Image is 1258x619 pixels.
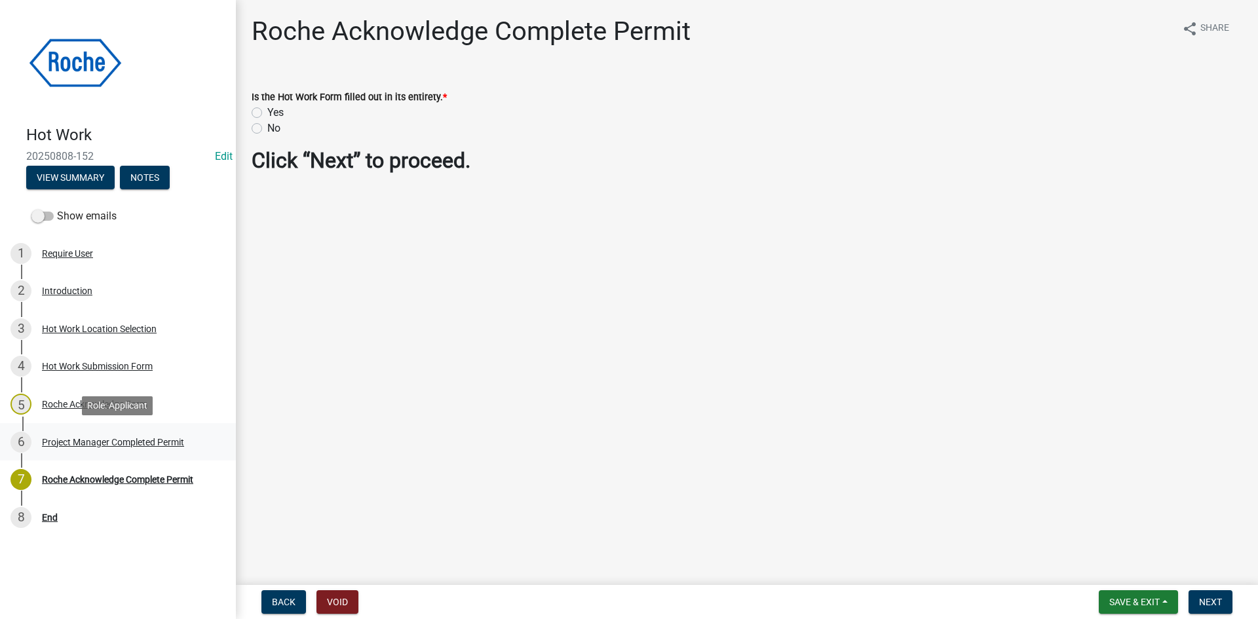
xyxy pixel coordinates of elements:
[42,324,157,333] div: Hot Work Location Selection
[215,150,233,162] wm-modal-confirm: Edit Application Number
[10,243,31,264] div: 1
[261,590,306,614] button: Back
[42,438,184,447] div: Project Manager Completed Permit
[42,513,58,522] div: End
[1182,21,1198,37] i: share
[252,16,691,47] h1: Roche Acknowledge Complete Permit
[26,14,124,112] img: Roche
[82,396,153,415] div: Role: Applicant
[26,126,225,145] h4: Hot Work
[10,507,31,528] div: 8
[316,590,358,614] button: Void
[42,475,193,484] div: Roche Acknowledge Complete Permit
[120,173,170,183] wm-modal-confirm: Notes
[1099,590,1178,614] button: Save & Exit
[10,318,31,339] div: 3
[252,93,447,102] label: Is the Hot Work Form filled out in its entirety.
[10,432,31,453] div: 6
[1172,16,1240,41] button: shareShare
[26,150,210,162] span: 20250808-152
[26,166,115,189] button: View Summary
[1200,21,1229,37] span: Share
[267,121,280,136] label: No
[42,286,92,295] div: Introduction
[42,362,153,371] div: Hot Work Submission Form
[31,208,117,224] label: Show emails
[252,148,470,173] strong: Click “Next” to proceed.
[42,400,147,409] div: Roche Acknowledge Form
[272,597,295,607] span: Back
[120,166,170,189] button: Notes
[1109,597,1160,607] span: Save & Exit
[10,356,31,377] div: 4
[10,280,31,301] div: 2
[215,150,233,162] a: Edit
[26,173,115,183] wm-modal-confirm: Summary
[1189,590,1232,614] button: Next
[42,249,93,258] div: Require User
[10,469,31,490] div: 7
[1199,597,1222,607] span: Next
[267,105,284,121] label: Yes
[10,394,31,415] div: 5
